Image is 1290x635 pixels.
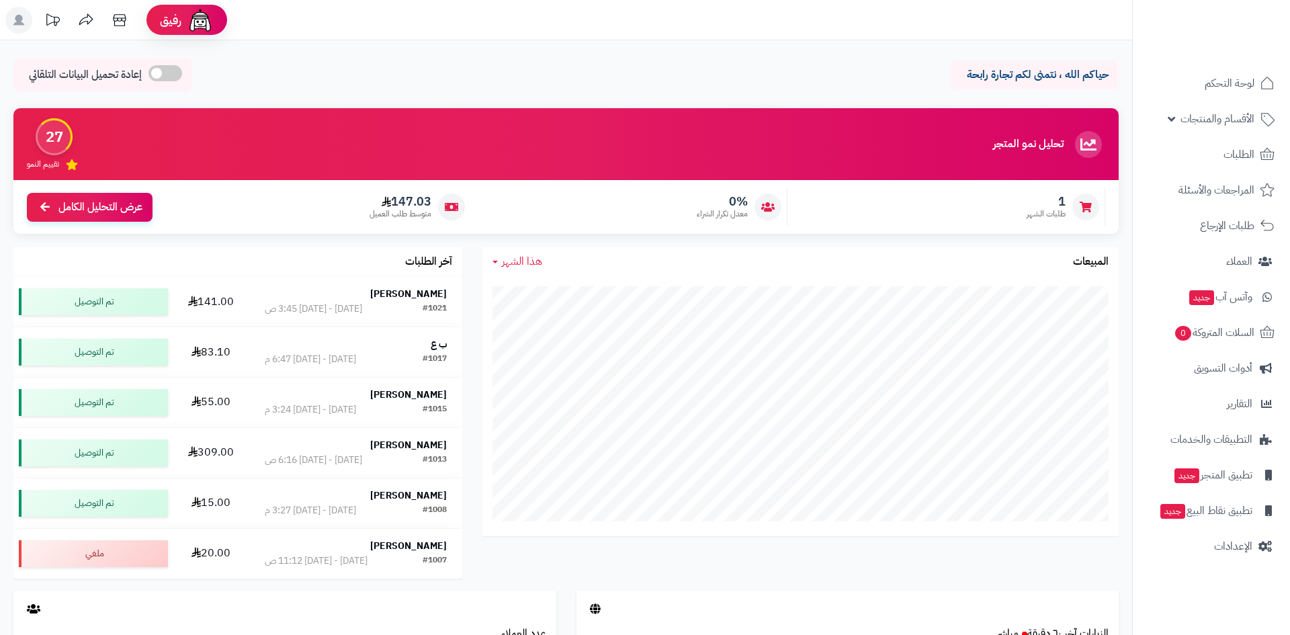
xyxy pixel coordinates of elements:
[265,554,368,568] div: [DATE] - [DATE] 11:12 ص
[1027,194,1066,209] span: 1
[1141,174,1282,206] a: المراجعات والأسئلة
[1141,388,1282,420] a: التقارير
[1159,501,1252,520] span: تطبيق نقاط البيع
[1174,323,1254,342] span: السلات المتروكة
[697,208,748,220] span: معدل تكرار الشراء
[19,439,168,466] div: تم التوصيل
[173,277,249,327] td: 141.00
[1205,74,1254,93] span: لوحة التحكم
[370,489,447,503] strong: [PERSON_NAME]
[1180,110,1254,128] span: الأقسام والمنتجات
[265,302,362,316] div: [DATE] - [DATE] 3:45 ص
[1141,495,1282,527] a: تطبيق نقاط البيعجديد
[423,302,447,316] div: #1021
[1141,245,1282,278] a: العملاء
[265,403,356,417] div: [DATE] - [DATE] 3:24 م
[1073,256,1109,268] h3: المبيعات
[1141,459,1282,491] a: تطبيق المتجرجديد
[1223,145,1254,164] span: الطلبات
[370,194,431,209] span: 147.03
[1226,252,1252,271] span: العملاء
[27,159,59,170] span: تقييم النمو
[19,490,168,517] div: تم التوصيل
[370,287,447,301] strong: [PERSON_NAME]
[431,337,447,351] strong: ب ع
[502,253,542,269] span: هذا الشهر
[187,7,214,34] img: ai-face.png
[173,327,249,377] td: 83.10
[423,403,447,417] div: #1015
[19,389,168,416] div: تم التوصيل
[405,256,452,268] h3: آخر الطلبات
[370,539,447,553] strong: [PERSON_NAME]
[27,193,153,222] a: عرض التحليل الكامل
[370,208,431,220] span: متوسط طلب العميل
[370,388,447,402] strong: [PERSON_NAME]
[1199,38,1277,66] img: logo-2.png
[423,454,447,467] div: #1013
[1141,316,1282,349] a: السلات المتروكة0
[1160,504,1185,519] span: جديد
[265,454,362,467] div: [DATE] - [DATE] 6:16 ص
[173,378,249,427] td: 55.00
[29,67,142,83] span: إعادة تحميل البيانات التلقائي
[1027,208,1066,220] span: طلبات الشهر
[1141,423,1282,456] a: التطبيقات والخدمات
[1214,537,1252,556] span: الإعدادات
[1141,352,1282,384] a: أدوات التسويق
[173,529,249,579] td: 20.00
[697,194,748,209] span: 0%
[423,504,447,517] div: #1008
[1175,326,1191,341] span: 0
[993,138,1064,151] h3: تحليل نمو المتجر
[173,428,249,478] td: 309.00
[19,339,168,366] div: تم التوصيل
[1170,430,1252,449] span: التطبيقات والخدمات
[423,554,447,568] div: #1007
[1174,468,1199,483] span: جديد
[160,12,181,28] span: رفيق
[423,353,447,366] div: #1017
[1141,67,1282,99] a: لوحة التحكم
[173,478,249,528] td: 15.00
[58,200,142,215] span: عرض التحليل الكامل
[1194,359,1252,378] span: أدوات التسويق
[1178,181,1254,200] span: المراجعات والأسئلة
[1141,210,1282,242] a: طلبات الإرجاع
[36,7,69,37] a: تحديثات المنصة
[19,540,168,567] div: ملغي
[492,254,542,269] a: هذا الشهر
[1173,466,1252,484] span: تطبيق المتجر
[1141,138,1282,171] a: الطلبات
[1200,216,1254,235] span: طلبات الإرجاع
[1141,281,1282,313] a: وآتس آبجديد
[370,438,447,452] strong: [PERSON_NAME]
[1188,288,1252,306] span: وآتس آب
[19,288,168,315] div: تم التوصيل
[1227,394,1252,413] span: التقارير
[1189,290,1214,305] span: جديد
[265,504,356,517] div: [DATE] - [DATE] 3:27 م
[265,353,356,366] div: [DATE] - [DATE] 6:47 م
[1141,530,1282,562] a: الإعدادات
[961,67,1109,83] p: حياكم الله ، نتمنى لكم تجارة رابحة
